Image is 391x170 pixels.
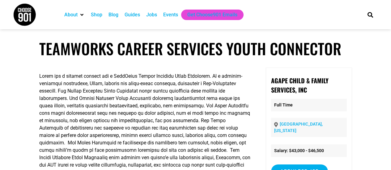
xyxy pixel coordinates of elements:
[61,10,88,20] div: About
[108,11,118,19] a: Blog
[125,11,140,19] a: Guides
[146,11,157,19] a: Jobs
[274,122,323,133] a: [GEOGRAPHIC_DATA], [US_STATE]
[271,76,329,94] strong: Agape Child & Family Services, Inc
[187,11,237,19] a: Get Choose901 Emails
[64,11,78,19] a: About
[163,11,178,19] a: Events
[271,144,346,157] li: Salary: $43,000 - $46,500
[39,39,352,58] h1: TeamWorks Career Services Youth Connector
[91,11,102,19] a: Shop
[271,99,346,111] p: Full Time
[61,10,357,20] nav: Main nav
[365,10,375,20] div: Search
